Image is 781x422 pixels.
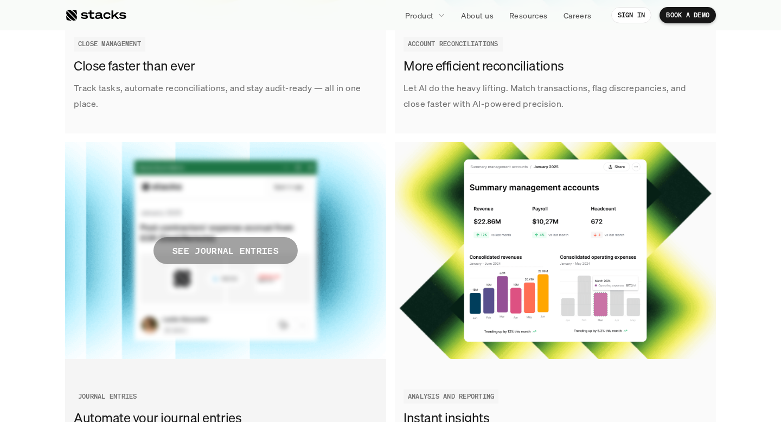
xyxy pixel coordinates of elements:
[404,57,702,75] h3: More efficient reconciliations
[404,80,707,112] p: Let AI do the heavy lifting. Match transactions, flag discrepancies, and close faster with AI-pow...
[128,207,176,214] a: Privacy Policy
[660,7,716,23] a: BOOK A DEMO
[564,10,592,21] p: Careers
[611,7,652,23] a: SIGN IN
[618,11,645,19] p: SIGN IN
[172,243,279,259] p: SEE JOURNAL ENTRIES
[405,10,434,21] p: Product
[509,10,548,21] p: Resources
[454,5,500,25] a: About us
[461,10,494,21] p: About us
[78,393,137,400] h2: JOURNAL ENTRIES
[557,5,598,25] a: Careers
[78,40,141,48] h2: CLOSE MANAGEMENT
[408,40,498,48] h2: ACCOUNT RECONCILIATIONS
[503,5,554,25] a: Resources
[666,11,709,19] p: BOOK A DEMO
[74,57,372,75] h3: Close faster than ever
[153,237,298,264] span: SEE JOURNAL ENTRIES
[74,80,377,112] p: Track tasks, automate reconciliations, and stay audit-ready — all in one place.
[408,393,494,400] h2: ANALYSIS AND REPORTING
